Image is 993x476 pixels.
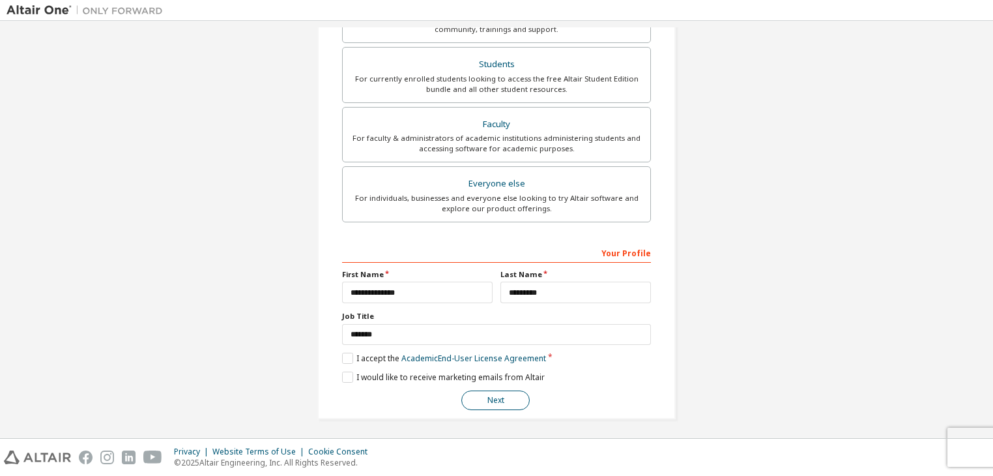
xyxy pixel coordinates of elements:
[174,457,375,468] p: © 2025 Altair Engineering, Inc. All Rights Reserved.
[351,175,642,193] div: Everyone else
[212,447,308,457] div: Website Terms of Use
[308,447,375,457] div: Cookie Consent
[7,4,169,17] img: Altair One
[351,115,642,134] div: Faculty
[351,133,642,154] div: For faculty & administrators of academic institutions administering students and accessing softwa...
[100,451,114,464] img: instagram.svg
[143,451,162,464] img: youtube.svg
[401,353,546,364] a: Academic End-User License Agreement
[4,451,71,464] img: altair_logo.svg
[500,269,651,280] label: Last Name
[342,372,545,383] label: I would like to receive marketing emails from Altair
[342,353,546,364] label: I accept the
[351,74,642,95] div: For currently enrolled students looking to access the free Altair Student Edition bundle and all ...
[122,451,136,464] img: linkedin.svg
[461,391,530,410] button: Next
[79,451,93,464] img: facebook.svg
[351,193,642,214] div: For individuals, businesses and everyone else looking to try Altair software and explore our prod...
[342,269,493,280] label: First Name
[351,55,642,74] div: Students
[342,311,651,321] label: Job Title
[174,447,212,457] div: Privacy
[342,242,651,263] div: Your Profile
